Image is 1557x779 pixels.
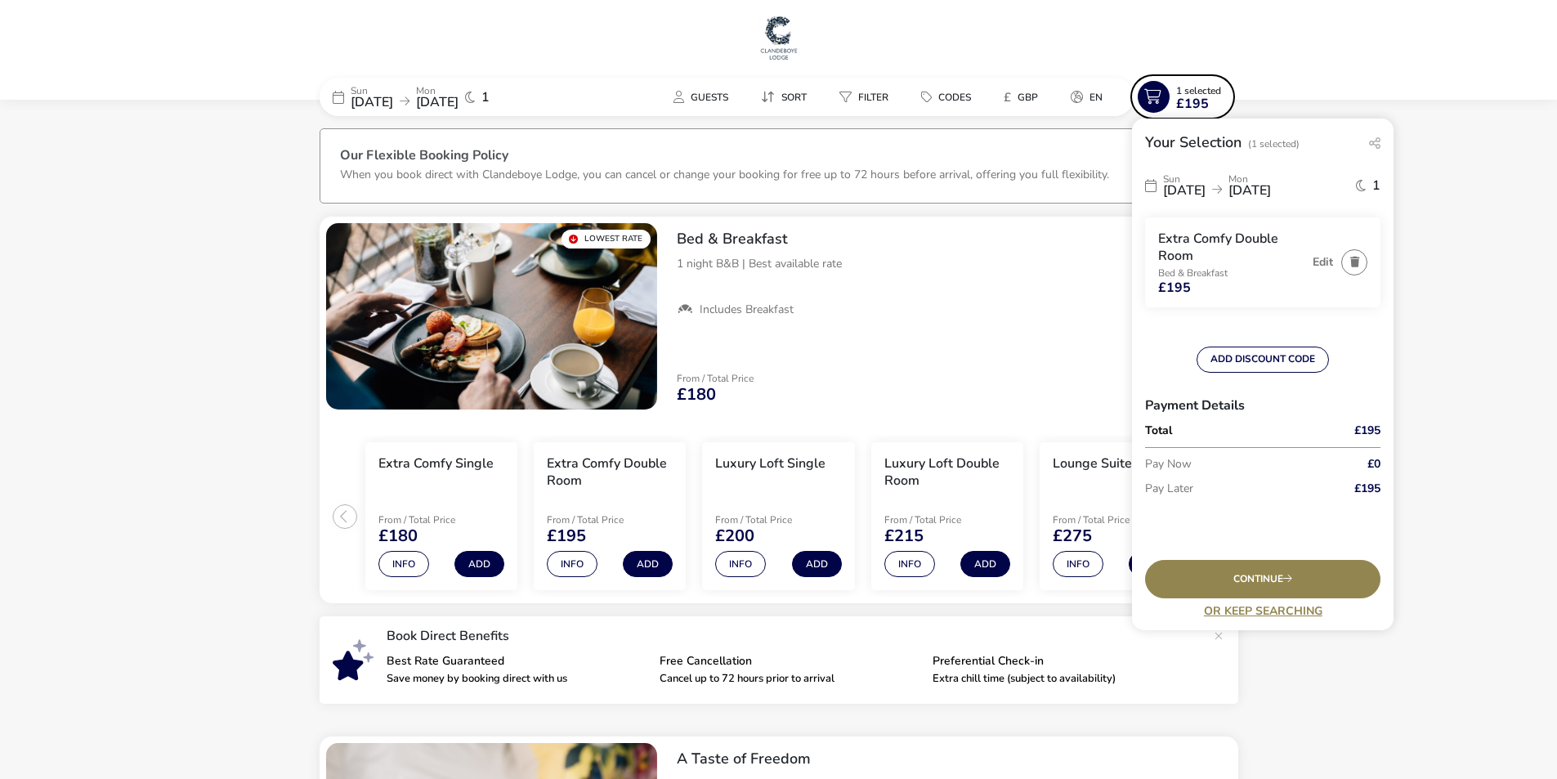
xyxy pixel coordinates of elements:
[826,85,902,109] button: Filter
[1176,84,1221,97] span: 1 Selected
[562,230,651,248] div: Lowest Rate
[1004,89,1011,105] i: £
[1354,483,1380,495] span: £195
[1158,281,1191,294] span: £195
[660,85,741,109] button: Guests
[1145,560,1380,598] div: Continue
[326,223,657,410] swiper-slide: 1 / 1
[691,91,728,104] span: Guests
[858,91,888,104] span: Filter
[1158,268,1304,278] p: Bed & Breakfast
[677,374,754,383] p: From / Total Price
[748,85,826,109] naf-pibe-menu-bar-item: Sort
[547,528,586,544] span: £195
[481,91,490,104] span: 1
[991,85,1058,109] naf-pibe-menu-bar-item: £GBP
[547,455,673,490] h3: Extra Comfy Double Room
[1145,386,1380,425] h3: Payment Details
[387,656,647,667] p: Best Rate Guaranteed
[1129,551,1179,577] button: Add
[357,436,526,598] swiper-slide: 1 / 5
[1248,137,1300,150] span: (1 Selected)
[1058,85,1116,109] button: en
[623,551,673,577] button: Add
[826,85,908,109] naf-pibe-menu-bar-item: Filter
[416,93,459,111] span: [DATE]
[378,528,418,544] span: £180
[991,85,1051,109] button: £GBP
[1058,85,1122,109] naf-pibe-menu-bar-item: en
[1163,181,1206,199] span: [DATE]
[715,551,766,577] button: Info
[660,656,919,667] p: Free Cancellation
[1053,528,1092,544] span: £275
[1233,574,1292,584] span: Continue
[884,515,1000,525] p: From / Total Price
[1158,231,1304,265] h3: Extra Comfy Double Room
[1372,179,1380,192] span: 1
[933,656,1192,667] p: Preferential Check-in
[792,551,842,577] button: Add
[416,86,459,96] p: Mon
[758,13,799,62] img: Main Website
[1018,91,1038,104] span: GBP
[884,528,924,544] span: £215
[677,750,1225,768] h2: A Taste of Freedom
[1145,452,1333,477] p: Pay Now
[960,551,1010,577] button: Add
[1053,551,1103,577] button: Info
[1134,78,1238,116] naf-pibe-menu-bar-item: 1 Selected£195
[1145,477,1333,501] p: Pay Later
[1053,455,1132,472] h3: Lounge Suite
[1163,174,1206,184] p: Sun
[454,551,504,577] button: Add
[340,149,1218,166] h3: Our Flexible Booking Policy
[1228,174,1271,184] p: Mon
[1197,347,1329,373] button: ADD DISCOUNT CODE
[908,85,984,109] button: Codes
[320,78,565,116] div: Sun[DATE]Mon[DATE]1
[1145,425,1333,437] p: Total
[715,515,831,525] p: From / Total Price
[1053,515,1169,525] p: From / Total Price
[677,387,716,403] span: £180
[715,455,825,472] h3: Luxury Loft Single
[1313,256,1333,268] button: Edit
[1031,436,1200,598] swiper-slide: 5 / 5
[378,551,429,577] button: Info
[387,674,647,684] p: Save money by booking direct with us
[351,93,393,111] span: [DATE]
[677,255,1225,272] p: 1 night B&B | Best available rate
[1134,78,1232,116] button: 1 Selected£195
[1145,605,1380,617] a: Or Keep Searching
[1145,166,1380,204] div: Sun[DATE]Mon[DATE]1
[351,86,393,96] p: Sun
[660,674,919,684] p: Cancel up to 72 hours prior to arrival
[664,217,1238,331] div: Bed & Breakfast1 night B&B | Best available rateIncludes Breakfast
[547,551,597,577] button: Info
[884,551,935,577] button: Info
[938,91,971,104] span: Codes
[387,629,1206,642] p: Book Direct Benefits
[715,528,754,544] span: £200
[933,674,1192,684] p: Extra chill time (subject to availability)
[340,167,1109,182] p: When you book direct with Clandeboye Lodge, you can cancel or change your booking for free up to ...
[1176,97,1209,110] span: £195
[700,302,794,317] span: Includes Breakfast
[694,436,862,598] swiper-slide: 3 / 5
[1367,459,1380,470] span: £0
[748,85,820,109] button: Sort
[884,455,1010,490] h3: Luxury Loft Double Room
[660,85,748,109] naf-pibe-menu-bar-item: Guests
[908,85,991,109] naf-pibe-menu-bar-item: Codes
[1089,91,1103,104] span: en
[863,436,1031,598] swiper-slide: 4 / 5
[378,455,494,472] h3: Extra Comfy Single
[1228,181,1271,199] span: [DATE]
[1145,132,1242,152] h2: Your Selection
[547,515,663,525] p: From / Total Price
[378,515,494,525] p: From / Total Price
[526,436,694,598] swiper-slide: 2 / 5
